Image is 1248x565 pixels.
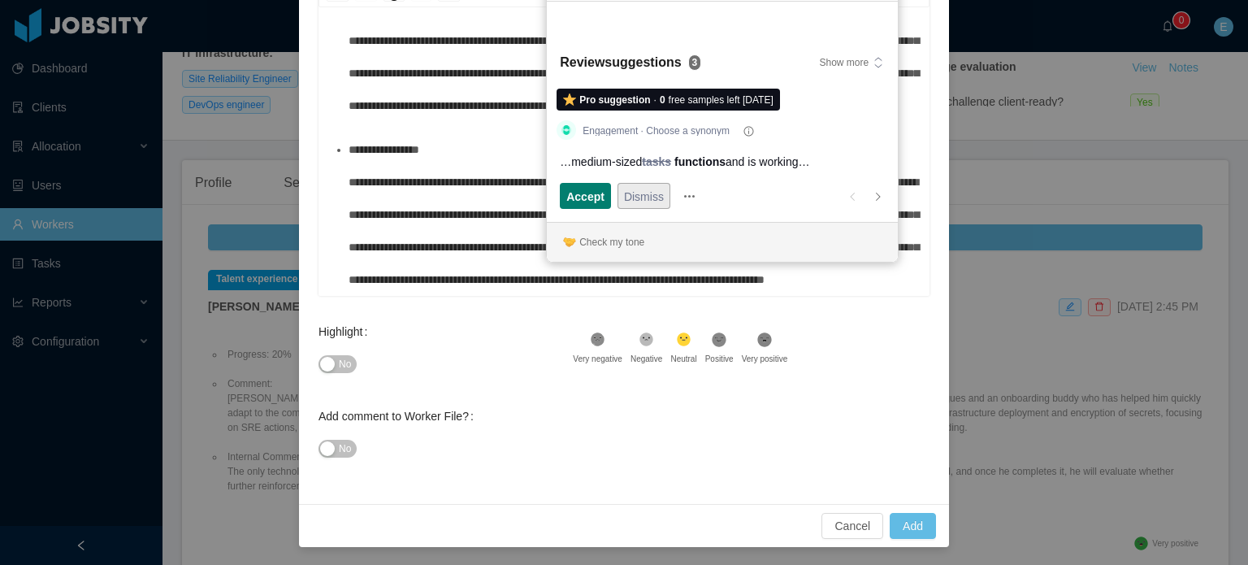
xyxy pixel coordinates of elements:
[339,356,351,372] span: No
[821,513,883,539] button: Cancel
[705,353,734,365] div: Positive
[742,353,788,365] div: Very positive
[890,513,936,539] button: Add
[339,441,351,457] span: No
[573,353,622,365] div: Very negative
[630,353,662,365] div: Negative
[318,325,374,338] label: Highlight
[670,353,696,365] div: Neutral
[318,410,480,423] label: Add comment to Worker File?
[318,355,357,373] button: Highlight
[318,440,357,458] button: Add comment to Worker File?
